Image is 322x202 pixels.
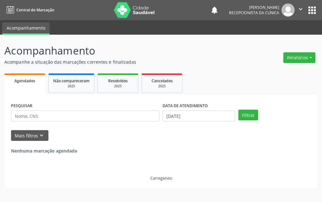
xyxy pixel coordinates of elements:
[11,130,48,141] button: Mais filtroskeyboard_arrow_down
[108,78,128,84] span: Resolvidos
[295,3,307,17] button: 
[53,78,90,84] span: Não compareceram
[229,5,279,10] div: [PERSON_NAME]
[2,22,50,35] a: Acompanhamento
[297,6,304,13] i: 
[53,84,90,89] div: 2025
[238,110,258,120] button: Filtrar
[11,111,159,121] input: Nome, CNS
[283,52,315,63] button: Relatórios
[163,101,208,111] label: DATA DE ATENDIMENTO
[38,132,45,139] i: keyboard_arrow_down
[150,176,172,181] div: Carregando
[11,148,77,154] strong: Nenhuma marcação agendada
[11,101,32,111] label: PESQUISAR
[16,7,54,13] span: Central de Marcação
[146,84,178,89] div: 2025
[4,43,224,59] p: Acompanhamento
[281,3,295,17] img: img
[229,10,279,15] span: Recepcionista da clínica
[14,78,35,84] span: Agendados
[4,59,224,65] p: Acompanhe a situação das marcações correntes e finalizadas
[4,5,54,15] a: Central de Marcação
[307,5,318,16] button: apps
[163,111,235,121] input: Selecione um intervalo
[152,78,173,84] span: Cancelados
[210,6,219,14] button: notifications
[102,84,134,89] div: 2025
